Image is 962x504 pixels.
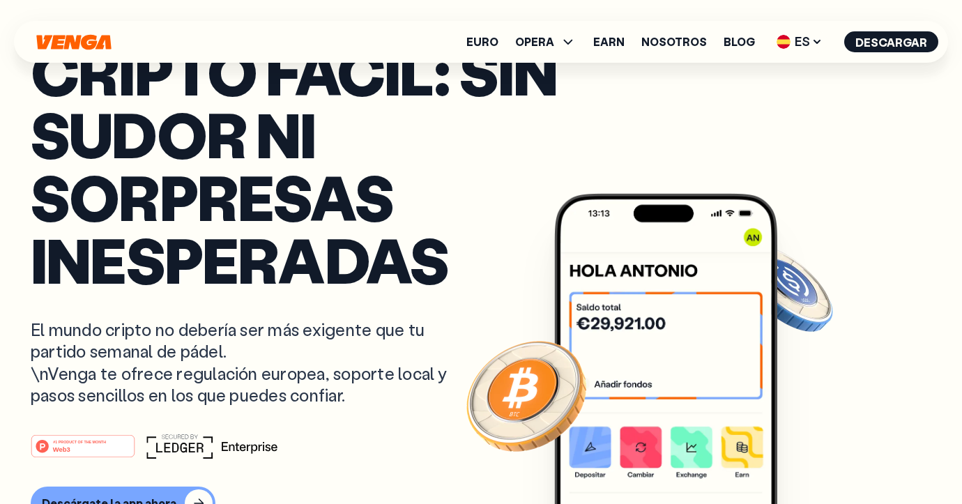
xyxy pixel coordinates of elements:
[35,34,113,50] svg: Inicio
[777,35,791,49] img: flag-es
[844,31,938,52] button: Descargar
[724,36,755,47] a: Blog
[464,333,589,458] img: Bitcoin
[31,443,135,461] a: #1 PRODUCT OF THE MONTHWeb3
[593,36,625,47] a: Earn
[515,33,577,50] span: OPERA
[515,36,554,47] span: OPERA
[772,31,827,53] span: ES
[53,445,70,453] tspan: Web3
[53,440,106,444] tspan: #1 PRODUCT OF THE MONTH
[31,40,658,291] p: Cripto fácil: sin sudor ni sorpresas inesperadas
[466,36,498,47] a: Euro
[641,36,707,47] a: Nosotros
[31,319,471,406] p: El mundo cripto no debería ser más exigente que tu partido semanal de pádel. \nVenga te ofrece re...
[735,238,836,339] img: USDC coin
